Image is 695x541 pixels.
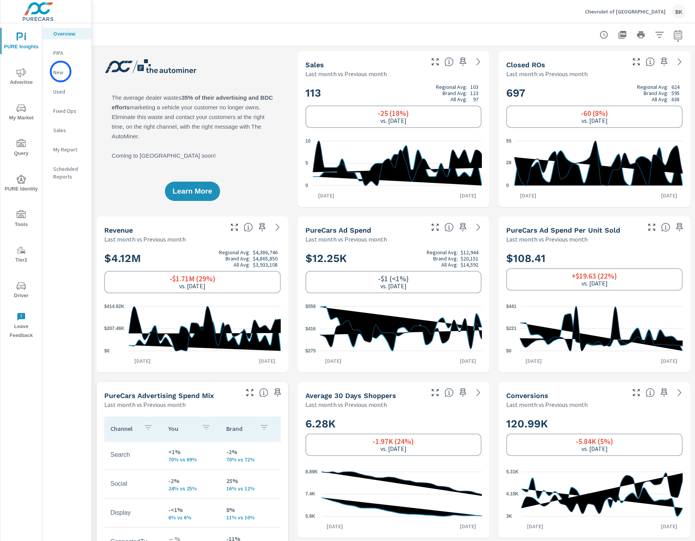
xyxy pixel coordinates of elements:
p: $4,386,746 [253,249,278,255]
text: 5.9K [305,514,315,519]
p: Brand Avg: [442,90,467,96]
span: Query [3,139,40,158]
p: All Avg: [652,96,668,102]
p: 123 [470,90,478,96]
h2: $108.41 [506,252,683,265]
p: Overview [53,30,85,37]
p: Sales [53,126,85,134]
p: [DATE] [656,522,683,530]
p: Chevrolet of [GEOGRAPHIC_DATA] [585,8,666,15]
div: Sales [42,124,92,136]
h5: Revenue [104,226,133,234]
span: The number of dealer-specified goals completed by a visitor. [Source: This data is provided by th... [646,388,655,397]
p: PIPA [53,49,85,57]
td: Social [104,474,162,493]
text: $441 [506,304,517,309]
button: Learn More [165,182,220,201]
div: Used [42,86,92,97]
div: Overview [42,28,92,39]
span: Save this to your personalized report [658,386,670,399]
div: My Report [42,144,92,155]
p: 11% vs 10% [226,514,272,521]
button: Make Fullscreen [228,221,241,233]
span: Save this to your personalized report [256,221,268,233]
h5: Closed ROs [506,61,545,69]
span: Save this to your personalized report [457,386,469,399]
text: 55 [506,138,512,144]
p: Regional Avg: [637,84,668,90]
span: Number of Repair Orders Closed by the selected dealership group over the selected time range. [So... [646,57,655,66]
span: Number of vehicles sold by the dealership over the selected date range. [Source: This data is sou... [444,57,454,66]
span: My Market [3,104,40,122]
p: Used [53,88,85,95]
p: vs. [DATE] [380,282,407,289]
a: See more details in report [472,56,485,68]
div: New [42,66,92,78]
span: Tools [3,210,40,229]
h5: Conversions [506,391,548,400]
p: [DATE] [454,192,481,199]
span: Driver [3,281,40,300]
h6: -$1.71M (29%) [170,275,215,282]
p: [DATE] [129,357,156,365]
p: Last month vs Previous month [104,235,186,244]
p: You [168,425,195,432]
span: Save this to your personalized report [457,56,469,68]
p: vs. [DATE] [380,117,407,124]
p: [DATE] [454,357,481,365]
p: Last month vs Previous month [104,400,186,409]
p: 16% vs 12% [226,485,272,492]
text: $558 [305,304,316,309]
p: -<1% [168,505,214,514]
a: See more details in report [673,56,686,68]
text: 10 [305,138,311,144]
text: $0 [506,348,512,354]
text: $414.92K [104,304,124,309]
p: 638 [671,96,680,102]
p: Regional Avg: [427,249,458,255]
button: Make Fullscreen [630,386,642,399]
p: Last month vs Previous month [506,69,588,78]
button: Make Fullscreen [429,56,441,68]
p: vs. [DATE] [581,117,608,124]
p: Last month vs Previous month [305,400,387,409]
div: BK [672,5,686,19]
span: Advertise [3,68,40,87]
span: A rolling 30 day total of daily Shoppers on the dealership website, averaged over the selected da... [444,388,454,397]
h2: $4.12M [104,249,281,268]
text: $416 [305,326,316,332]
h6: -60 (8%) [581,109,608,117]
p: Last month vs Previous month [506,400,588,409]
h6: -25 (18%) [378,109,409,117]
p: All Avg: [451,96,467,102]
p: [DATE] [313,192,340,199]
text: 5.31K [506,469,519,475]
h5: PureCars Advertising Spend Mix [104,391,214,400]
p: New [53,68,85,76]
text: 7.4K [305,492,315,497]
text: 4.15K [506,492,519,497]
span: PURE Identity [3,175,40,194]
h2: $12.25K [305,249,482,268]
p: -2% [226,447,272,456]
h6: +$19.63 (22%) [572,272,617,280]
a: See more details in report [271,221,284,233]
text: 5 [305,161,308,166]
span: Tier2 [3,246,40,265]
a: See more details in report [673,386,686,399]
span: Total cost of media for all PureCars channels for the selected dealership group over the selected... [444,223,454,232]
p: vs. [DATE] [581,445,608,452]
p: All Avg: [234,262,250,268]
h6: -5.84K (5%) [576,437,613,445]
p: Last month vs Previous month [305,235,387,244]
span: Save this to your personalized report [673,221,686,233]
a: See more details in report [472,221,485,233]
button: "Export Report to PDF" [615,27,630,43]
text: 3K [506,514,512,519]
p: 70% vs 69% [168,456,214,463]
p: $14,592 [461,262,478,268]
p: Brand Avg: [433,255,458,262]
td: Display [104,503,162,522]
p: All Avg: [441,262,458,268]
div: Fixed Ops [42,105,92,117]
